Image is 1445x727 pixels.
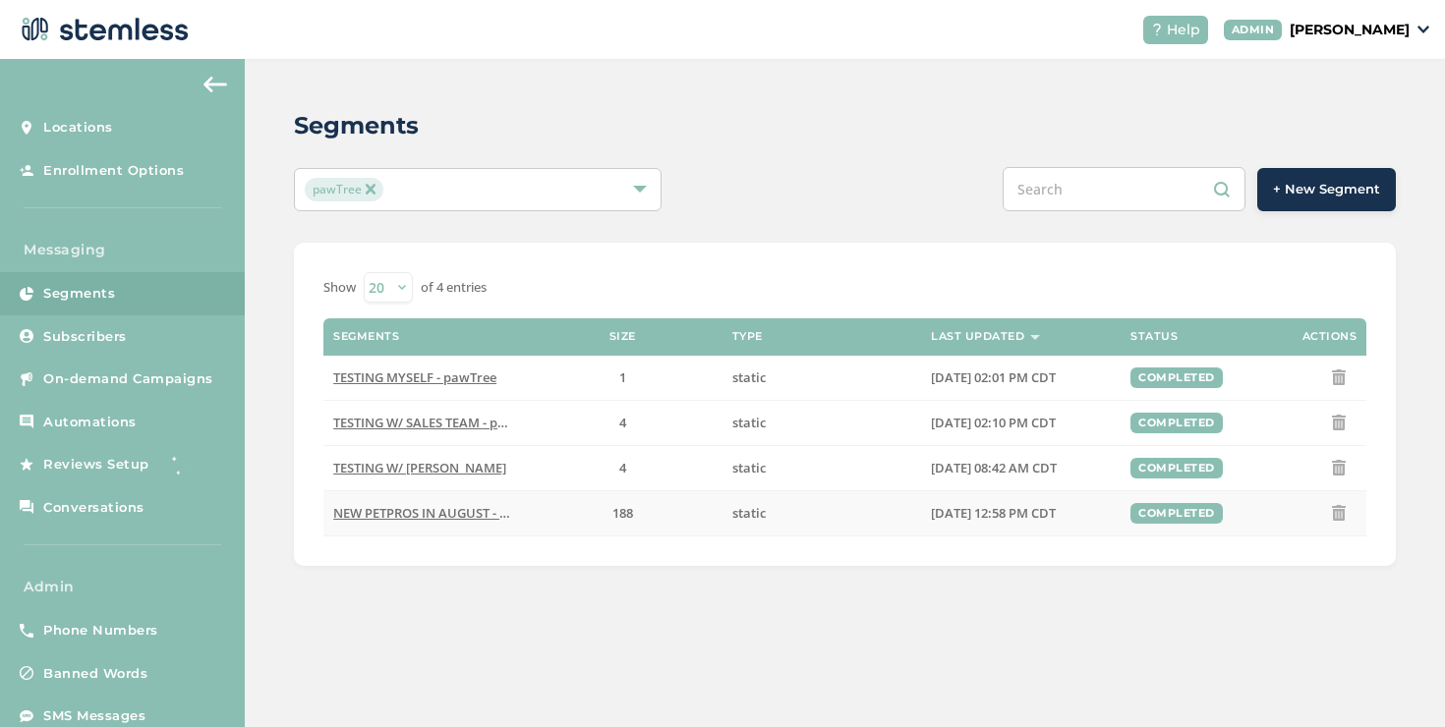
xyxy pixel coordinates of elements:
[533,460,713,476] label: 4
[366,184,376,194] img: icon-close-accent-8a337256.svg
[931,368,1056,386] span: [DATE] 02:01 PM CDT
[43,706,145,726] span: SMS Messages
[533,505,713,522] label: 188
[333,505,513,522] label: NEW PETPROS IN AUGUST - pawTree
[1290,20,1410,40] p: [PERSON_NAME]
[43,455,149,475] span: Reviews Setup
[931,415,1111,431] label: 05/19/2025 02:10 PM CDT
[421,278,487,298] label: of 4 entries
[43,369,213,389] span: On-demand Campaigns
[732,330,763,343] label: Type
[1219,318,1366,356] th: Actions
[732,505,912,522] label: static
[333,330,399,343] label: Segments
[43,413,137,432] span: Automations
[732,368,766,386] span: static
[333,368,496,386] span: TESTING MYSELF - pawTree
[203,77,227,92] img: icon-arrow-back-accent-c549486e.svg
[1130,367,1223,388] div: completed
[732,414,766,431] span: static
[1257,168,1396,211] button: + New Segment
[1130,330,1178,343] label: Status
[931,505,1111,522] label: 08/28/2025 12:58 PM CDT
[931,459,1057,476] span: [DATE] 08:42 AM CDT
[1003,167,1245,211] input: Search
[333,504,552,522] span: NEW PETPROS IN AUGUST - pawTree
[164,445,203,484] img: glitter-stars-b7820f95.gif
[533,369,713,386] label: 1
[305,178,383,201] span: pawTree
[333,459,506,476] span: TESTING W/ [PERSON_NAME]
[333,415,513,431] label: TESTING W/ SALES TEAM - pawTree
[1167,20,1200,40] span: Help
[1347,633,1445,727] iframe: Chat Widget
[931,460,1111,476] label: 05/29/2025 08:42 AM CDT
[43,621,158,641] span: Phone Numbers
[333,460,513,476] label: TESTING W/ ROGER - pawTree
[732,460,912,476] label: static
[43,664,147,684] span: Banned Words
[619,459,626,476] span: 4
[1030,335,1040,340] img: icon-sort-1e1d7615.svg
[294,108,419,143] h2: Segments
[333,369,513,386] label: TESTING MYSELF - pawTree
[619,414,626,431] span: 4
[931,369,1111,386] label: 05/19/2025 02:01 PM CDT
[533,415,713,431] label: 4
[612,504,633,522] span: 188
[931,504,1056,522] span: [DATE] 12:58 PM CDT
[1417,26,1429,33] img: icon_down-arrow-small-66adaf34.svg
[43,498,144,518] span: Conversations
[1151,24,1163,35] img: icon-help-white-03924b79.svg
[931,414,1056,431] span: [DATE] 02:10 PM CDT
[732,504,766,522] span: static
[1130,413,1223,433] div: completed
[732,459,766,476] span: static
[732,415,912,431] label: static
[16,10,189,49] img: logo-dark-0685b13c.svg
[1130,503,1223,524] div: completed
[43,118,113,138] span: Locations
[619,368,626,386] span: 1
[43,161,184,181] span: Enrollment Options
[1130,458,1223,478] div: completed
[931,330,1024,343] label: Last Updated
[43,284,115,304] span: Segments
[609,330,636,343] label: Size
[323,278,356,298] label: Show
[1273,180,1380,199] span: + New Segment
[732,369,912,386] label: static
[333,414,543,431] span: TESTING W/ SALES TEAM - pawTree
[43,327,127,347] span: Subscribers
[1224,20,1283,40] div: ADMIN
